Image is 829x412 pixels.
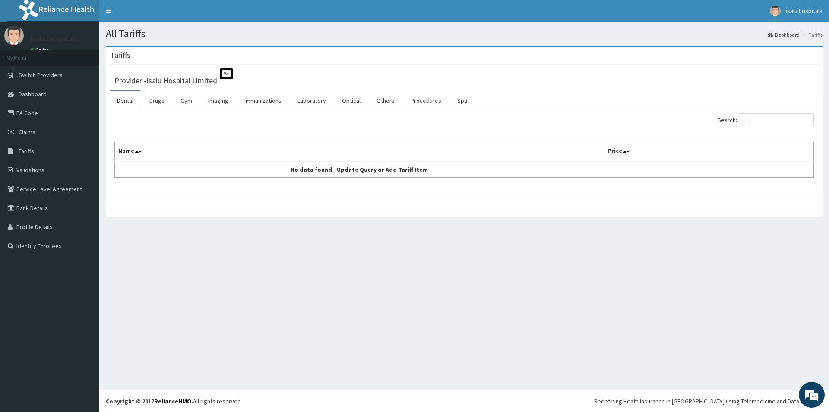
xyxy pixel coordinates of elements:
div: Redefining Heath Insurance in [GEOGRAPHIC_DATA] using Telemedicine and Data Science! [594,397,823,406]
th: Price [604,142,814,162]
a: Laboratory [291,91,333,110]
a: Imaging [201,91,235,110]
label: Search: [718,113,814,126]
th: Name [115,142,604,162]
img: User Image [4,26,24,45]
a: RelianceHMO [154,397,191,405]
a: Online [30,47,51,53]
a: Optical [335,91,367,110]
footer: All rights reserved. [99,390,829,412]
li: Tariffs [801,31,823,38]
a: Immunizations [237,91,288,110]
h3: Provider - Isalu Hospital Limited [114,77,217,85]
a: Others [370,91,402,110]
a: Procedures [404,91,448,110]
strong: Copyright © 2017 . [106,397,193,405]
img: User Image [770,6,781,16]
span: St [220,68,233,79]
input: Search: [740,113,814,126]
img: d_794563401_company_1708531726252_794563401 [16,43,35,65]
span: Claims [19,128,35,136]
textarea: Type your message and hit 'Enter' [4,236,165,266]
div: Minimize live chat window [142,4,162,25]
span: We're online! [50,109,119,196]
div: Chat with us now [45,48,145,60]
span: Dashboard [19,90,47,98]
a: Spa [450,91,474,110]
h3: Tariffs [110,51,130,59]
a: Drugs [142,91,171,110]
a: Gym [174,91,199,110]
span: Tariffs [19,147,34,155]
a: Dental [110,91,140,110]
h1: All Tariffs [106,28,823,39]
span: isalu hospitals [786,7,823,15]
td: No data found - Update Query or Add Tariff Item [115,161,604,178]
span: Switch Providers [19,71,63,79]
a: Dashboard [768,31,800,38]
p: isalu hospitals [30,35,78,43]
